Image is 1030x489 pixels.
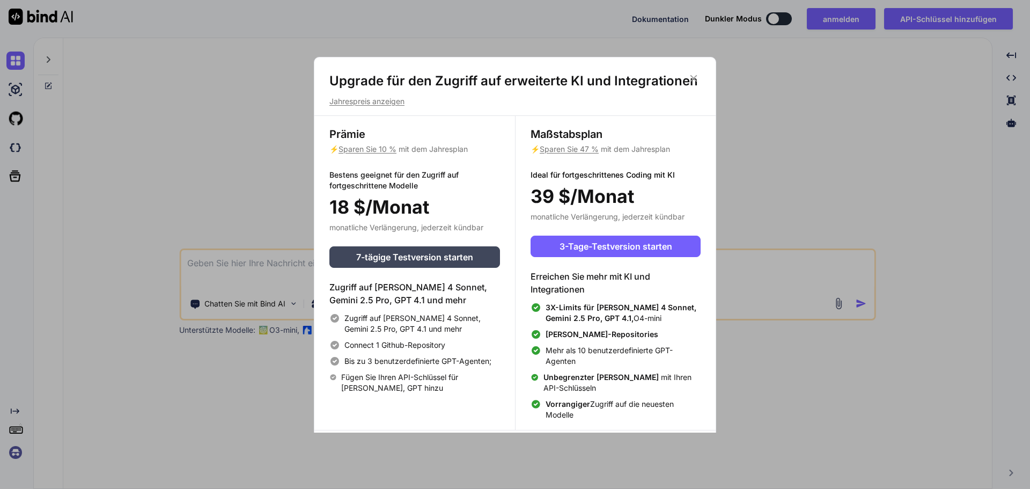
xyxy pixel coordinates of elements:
[329,282,487,305] font: Zugriff auf [PERSON_NAME] 4 Sonnet, Gemini 2.5 Pro, GPT 4.1 und mehr
[540,144,599,154] font: Sparen Sie 47 %
[344,313,481,333] font: Zugriff auf [PERSON_NAME] 4 Sonnet, Gemini 2.5 Pro, GPT 4.1 und mehr
[634,313,661,323] font: O4-mini
[531,128,602,141] font: Maßstabsplan
[543,373,659,382] font: Unbegrenzter [PERSON_NAME]
[546,330,658,339] font: [PERSON_NAME]-Repositories
[329,170,459,190] font: Bestens geeignet für den Zugriff auf fortgeschrittene Modelle
[329,223,483,232] font: monatliche Verlängerung, jederzeit kündbar
[531,170,675,179] font: Ideal für fortgeschrittenes Coding mit KI
[344,356,491,366] font: Bis zu 3 benutzerdefinierte GPT-Agenten;
[329,246,500,268] button: 7-tägige Testversion starten
[329,196,429,218] font: 18 $/Monat
[546,346,673,366] font: Mehr als 10 benutzerdefinierte GPT-Agenten
[601,144,670,154] font: mit dem Jahresplan
[546,303,696,323] font: 3X-Limits für [PERSON_NAME] 4 Sonnet, Gemini 2.5 Pro, GPT 4.1,
[356,252,473,262] font: 7-tägige Testversion starten
[341,373,458,392] font: Fügen Sie Ihren API-Schlüssel für [PERSON_NAME], GPT hinzu
[399,144,468,154] font: mit dem Jahresplan
[531,185,634,207] font: 39 $/Monat
[329,128,365,141] font: Prämie
[543,373,691,392] font: mit Ihren API-Schlüsseln
[329,144,339,154] font: ⚡
[560,241,672,252] font: 3-Tage-Testversion starten
[531,144,540,154] font: ⚡
[344,340,445,349] font: Connect 1 Github-Repository
[329,73,698,89] font: Upgrade für den Zugriff auf erweiterte KI und Integrationen
[531,271,650,295] font: Erreichen Sie mehr mit KI und Integrationen
[546,399,674,419] font: Zugriff auf die neuesten Modelle
[329,97,404,106] font: Jahrespreis anzeigen
[531,212,685,221] font: monatliche Verlängerung, jederzeit kündbar
[339,144,396,154] font: Sparen Sie 10 %
[531,236,701,257] button: 3-Tage-Testversion starten
[546,399,590,408] font: Vorrangiger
